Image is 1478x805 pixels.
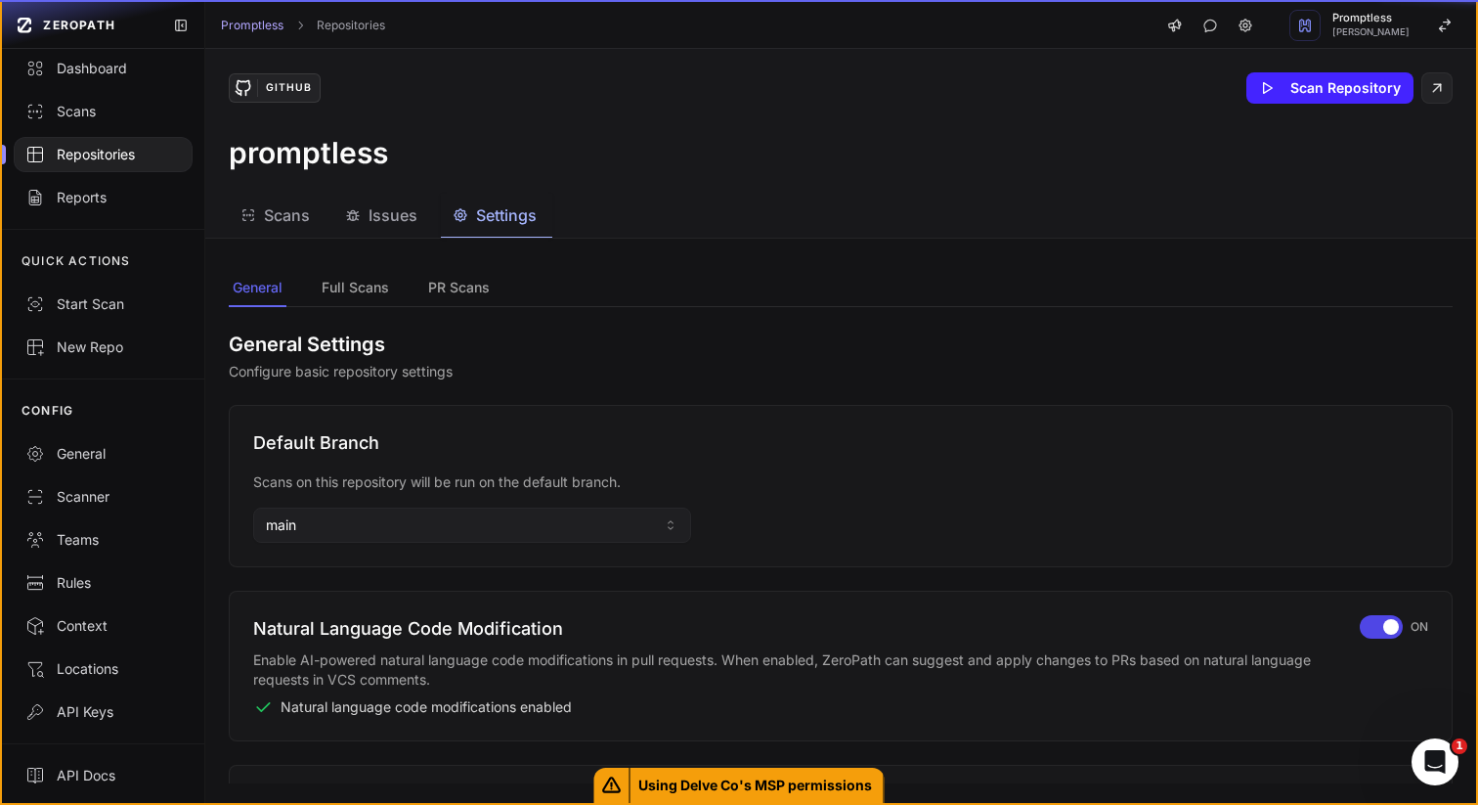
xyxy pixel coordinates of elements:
span: ZEROPATH [43,18,115,33]
span: [PERSON_NAME] [1332,27,1410,37]
span: Settings [476,203,537,227]
div: Dashboard [25,59,181,78]
button: Full Scans [318,270,393,307]
a: ZEROPATH [10,10,157,41]
div: Context [25,616,181,636]
button: PR Scans [424,270,494,307]
h3: promptless [229,135,388,170]
a: Context [2,604,204,648]
svg: caret sort, [663,517,678,533]
span: Issues [369,203,417,227]
div: Start Scan [25,294,181,314]
p: Enable AI-powered natural language code modifications in pull requests. When enabled, ZeroPath ca... [253,650,1336,690]
div: GitHub [257,79,320,97]
span: Scans [264,203,310,227]
div: Reports [25,188,181,207]
span: ON [1411,619,1428,635]
p: CONFIG [22,403,73,419]
button: Scan Repository [1246,72,1413,104]
h3: Default Branch [253,429,1428,457]
div: Scanner [25,487,181,507]
span: Promptless [1332,13,1410,23]
a: Reports [2,176,204,219]
span: Natural language code modifications enabled [281,697,572,717]
h2: General Settings [229,331,1453,358]
a: API Docs [2,754,204,797]
p: Scans on this repository will be run on the default branch. [253,472,1428,492]
a: General [2,432,204,475]
a: API Keys [2,691,204,734]
div: New Repo [25,337,181,357]
div: Repositories [25,145,181,164]
nav: breadcrumb [221,18,385,33]
a: Scans [2,90,204,133]
a: Promptless [221,18,283,33]
p: QUICK ACTIONS [22,253,131,269]
button: Start Scan [2,283,204,326]
a: Teams [2,518,204,561]
h3: Natural Language Code Modification [253,615,1336,643]
span: Using Delve Co's MSP permissions [630,768,885,803]
svg: chevron right, [293,19,307,32]
a: Repositories [2,133,204,176]
a: New Repo [2,326,204,369]
div: API Keys [25,702,181,722]
a: Rules [2,561,204,604]
button: Promptless [PERSON_NAME] [1278,2,1476,49]
a: Repositories [317,18,385,33]
a: Scanner [2,475,204,518]
span: main [266,515,296,535]
iframe: Intercom live chat [1412,738,1458,785]
a: Locations [2,648,204,691]
div: Teams [25,530,181,550]
button: General [229,270,286,307]
div: API Docs [25,766,181,785]
div: Locations [25,659,181,679]
div: General [25,444,181,464]
div: Rules [25,573,181,593]
p: Configure basic repository settings [229,362,1453,381]
span: 1 [1452,738,1467,754]
div: Scans [25,102,181,121]
a: Dashboard [2,47,204,90]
